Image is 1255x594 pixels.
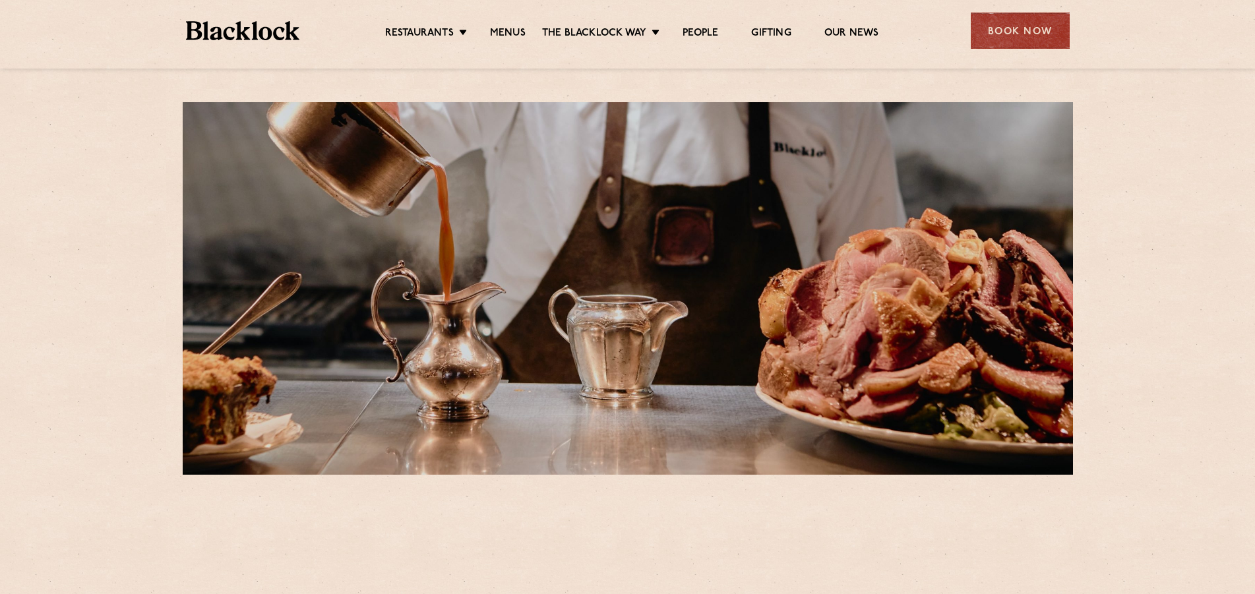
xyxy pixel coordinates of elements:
a: Restaurants [385,27,454,42]
img: BL_Textured_Logo-footer-cropped.svg [186,21,300,40]
a: Gifting [751,27,791,42]
a: Menus [490,27,526,42]
div: Book Now [971,13,1070,49]
a: People [683,27,718,42]
a: Our News [824,27,879,42]
a: The Blacklock Way [542,27,646,42]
